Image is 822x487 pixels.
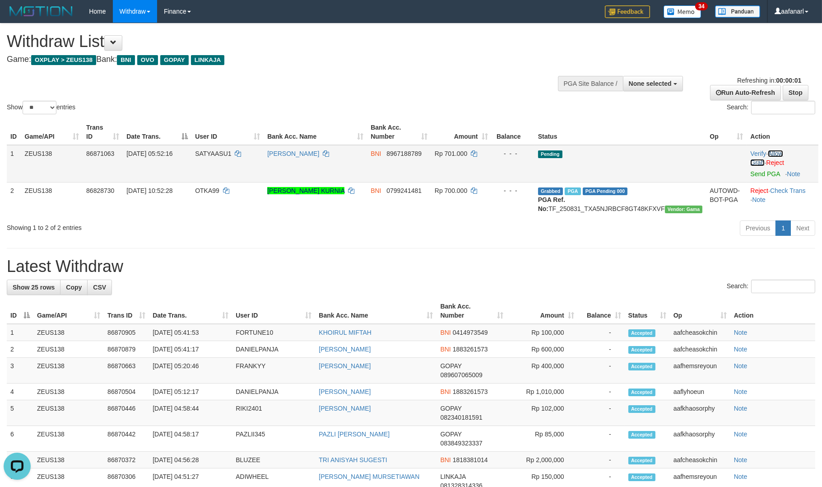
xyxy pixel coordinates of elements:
td: Rp 85,000 [507,426,578,452]
td: TF_250831_TXA5NJRBCF8GT48KFXVF [534,182,706,217]
a: Previous [740,220,776,236]
td: ZEUS138 [33,324,104,341]
td: ZEUS138 [21,182,83,217]
td: Rp 400,000 [507,358,578,384]
a: [PERSON_NAME] [319,362,371,370]
a: Show 25 rows [7,280,60,295]
span: Copy 1818381014 to clipboard [453,456,488,464]
td: [DATE] 05:41:17 [149,341,232,358]
td: aafkhaosorphy [670,426,730,452]
td: PAZLII345 [232,426,315,452]
label: Show entries [7,101,75,114]
select: Showentries [23,101,56,114]
th: Bank Acc. Name: activate to sort column ascending [315,298,437,324]
td: 86870663 [104,358,149,384]
a: Send PGA [750,170,780,178]
span: BNI [371,187,381,194]
a: CSV [87,280,112,295]
th: Amount: activate to sort column ascending [507,298,578,324]
span: BNI [117,55,135,65]
input: Search: [751,280,815,293]
strong: 00:00:01 [776,77,801,84]
td: 6 [7,426,33,452]
a: KHOIRUL MIFTAH [319,329,372,336]
td: [DATE] 05:12:17 [149,384,232,400]
td: · · [747,145,818,183]
td: aafcheasokchin [670,452,730,468]
th: User ID: activate to sort column ascending [191,119,264,145]
td: AUTOWD-BOT-PGA [706,182,747,217]
h1: Latest Withdraw [7,258,815,276]
th: Bank Acc. Name: activate to sort column ascending [264,119,367,145]
div: Showing 1 to 2 of 2 entries [7,220,336,232]
span: Copy 8967188789 to clipboard [386,150,422,157]
span: Accepted [628,363,655,370]
span: Accepted [628,346,655,354]
span: BNI [440,456,450,464]
span: Refreshing in: [737,77,801,84]
span: BNI [371,150,381,157]
span: OXPLAY > ZEUS138 [31,55,96,65]
div: - - - [495,186,531,195]
a: Note [734,329,748,336]
label: Search: [727,101,815,114]
td: 86870905 [104,324,149,341]
span: 86871063 [86,150,114,157]
td: 5 [7,400,33,426]
td: Rp 1,010,000 [507,384,578,400]
th: Trans ID: activate to sort column ascending [83,119,123,145]
div: - - - [495,149,531,158]
td: ZEUS138 [33,400,104,426]
span: [DATE] 10:52:28 [126,187,172,194]
td: BLUZEE [232,452,315,468]
th: Status: activate to sort column ascending [625,298,670,324]
th: Bank Acc. Number: activate to sort column ascending [367,119,431,145]
span: Accepted [628,431,655,439]
a: 1 [776,220,791,236]
td: aafhemsreyoun [670,358,730,384]
td: 1 [7,145,21,183]
span: None selected [629,80,672,87]
td: ZEUS138 [33,384,104,400]
td: [DATE] 04:58:44 [149,400,232,426]
a: Note [734,473,748,480]
td: Rp 100,000 [507,324,578,341]
th: Date Trans.: activate to sort column descending [123,119,191,145]
span: Copy 1883261573 to clipboard [453,346,488,353]
td: 86870879 [104,341,149,358]
div: PGA Site Balance / [558,76,623,91]
span: Rp 700.000 [435,187,467,194]
span: LINKAJA [191,55,225,65]
td: ZEUS138 [33,358,104,384]
span: Grabbed [538,187,563,195]
td: [DATE] 04:58:17 [149,426,232,452]
td: [DATE] 05:41:53 [149,324,232,341]
span: Copy 1883261573 to clipboard [453,388,488,395]
span: GOPAY [440,405,461,412]
a: Note [787,170,800,178]
button: None selected [623,76,683,91]
td: ZEUS138 [33,452,104,468]
td: 1 [7,324,33,341]
th: Game/API: activate to sort column ascending [21,119,83,145]
button: Open LiveChat chat widget [4,4,31,31]
a: Note [734,405,748,412]
span: 34 [695,2,707,10]
span: Copy [66,284,82,291]
th: User ID: activate to sort column ascending [232,298,315,324]
a: Note [734,362,748,370]
td: ZEUS138 [33,426,104,452]
td: FRANKYY [232,358,315,384]
a: [PERSON_NAME] KURNIA [267,187,344,194]
span: Accepted [628,329,655,337]
span: OVO [137,55,158,65]
td: - [578,324,625,341]
td: - [578,358,625,384]
td: Rp 600,000 [507,341,578,358]
a: Reject [750,187,768,194]
span: BNI [440,329,450,336]
a: PAZLI [PERSON_NAME] [319,431,390,438]
input: Search: [751,101,815,114]
td: FORTUNE10 [232,324,315,341]
td: · · [747,182,818,217]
